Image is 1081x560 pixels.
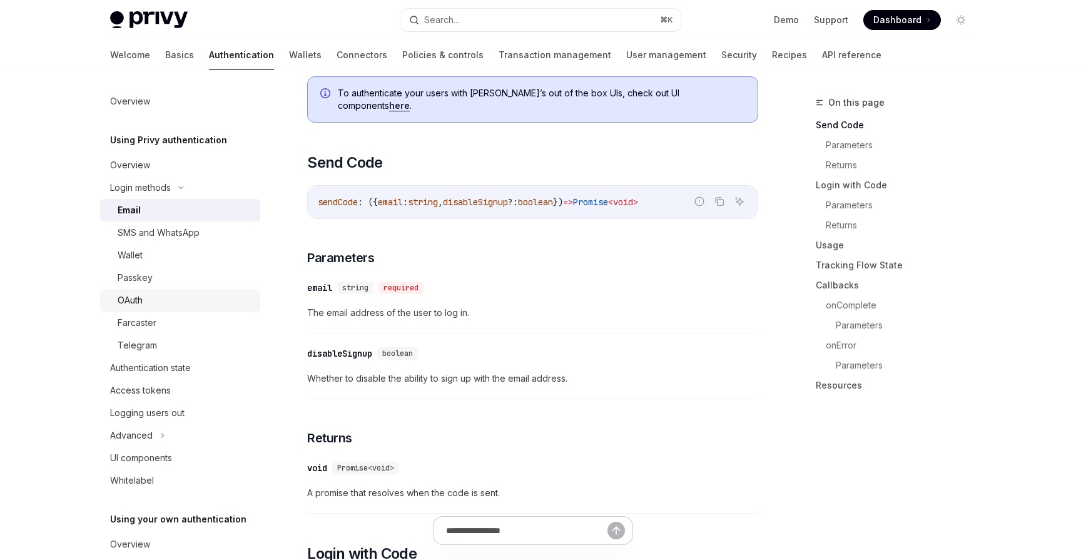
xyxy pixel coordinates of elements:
a: SMS and WhatsApp [100,221,260,244]
span: void [613,196,633,208]
button: Send message [607,522,625,539]
a: Support [814,14,848,26]
div: Telegram [118,338,157,353]
a: Transaction management [499,40,611,70]
span: < [608,196,613,208]
a: Access tokens [100,379,260,402]
div: required [378,282,424,294]
a: OAuth [100,289,260,312]
a: Farcaster [100,312,260,334]
span: Send Code [307,153,383,173]
a: Passkey [100,267,260,289]
span: disableSignup [443,196,508,208]
a: onError [826,335,981,355]
span: => [563,196,573,208]
span: Returns [307,429,352,447]
span: sendCode [318,196,358,208]
a: Returns [826,155,981,175]
span: ?: [508,196,518,208]
div: disableSignup [307,347,372,360]
button: Copy the contents from the code block [711,193,728,210]
a: Login with Code [816,175,981,195]
img: light logo [110,11,188,29]
span: To authenticate your users with [PERSON_NAME]’s out of the box UIs, check out UI components . [338,87,745,112]
div: SMS and WhatsApp [118,225,200,240]
a: Authentication [209,40,274,70]
a: Whitelabel [100,469,260,492]
div: Advanced [110,428,153,443]
div: Farcaster [118,315,156,330]
div: Access tokens [110,383,171,398]
span: Whether to disable the ability to sign up with the email address. [307,371,758,386]
span: Parameters [307,249,374,267]
span: ⌘ K [660,15,673,25]
span: string [342,283,368,293]
a: Wallet [100,244,260,267]
a: Returns [826,215,981,235]
a: Parameters [826,195,981,215]
a: Basics [165,40,194,70]
span: > [633,196,638,208]
a: UI components [100,447,260,469]
a: Connectors [337,40,387,70]
div: UI components [110,451,172,466]
div: Search... [424,13,459,28]
div: void [307,462,327,474]
span: : ({ [358,196,378,208]
span: , [438,196,443,208]
div: Login methods [110,180,171,195]
div: Wallet [118,248,143,263]
a: Demo [774,14,799,26]
a: Email [100,199,260,221]
a: Send Code [816,115,981,135]
span: On this page [828,95,885,110]
div: Authentication state [110,360,191,375]
a: Security [721,40,757,70]
div: Logging users out [110,405,185,420]
span: email [378,196,403,208]
a: Usage [816,235,981,255]
h5: Using your own authentication [110,512,246,527]
button: Toggle dark mode [951,10,971,30]
span: A promise that resolves when the code is sent. [307,486,758,501]
span: : [403,196,408,208]
div: Email [118,203,141,218]
span: Dashboard [873,14,921,26]
a: here [389,100,410,111]
span: Promise<void> [337,463,394,473]
span: boolean [382,349,413,359]
svg: Info [320,88,333,101]
a: Authentication state [100,357,260,379]
a: Overview [100,154,260,176]
div: Whitelabel [110,473,154,488]
a: Parameters [836,355,981,375]
span: string [408,196,438,208]
div: Overview [110,537,150,552]
a: Callbacks [816,275,981,295]
div: email [307,282,332,294]
a: Tracking Flow State [816,255,981,275]
div: Overview [110,94,150,109]
a: Parameters [826,135,981,155]
button: Search...⌘K [400,9,681,31]
h5: Using Privy authentication [110,133,227,148]
span: }) [553,196,563,208]
a: Policies & controls [402,40,484,70]
button: Report incorrect code [691,193,708,210]
a: Logging users out [100,402,260,424]
a: onComplete [826,295,981,315]
a: User management [626,40,706,70]
a: Telegram [100,334,260,357]
a: Dashboard [863,10,941,30]
span: boolean [518,196,553,208]
a: Welcome [110,40,150,70]
a: Overview [100,90,260,113]
a: Parameters [836,315,981,335]
a: Overview [100,533,260,556]
button: Ask AI [731,193,748,210]
div: Passkey [118,270,153,285]
a: Resources [816,375,981,395]
div: Overview [110,158,150,173]
span: Promise [573,196,608,208]
a: API reference [822,40,881,70]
